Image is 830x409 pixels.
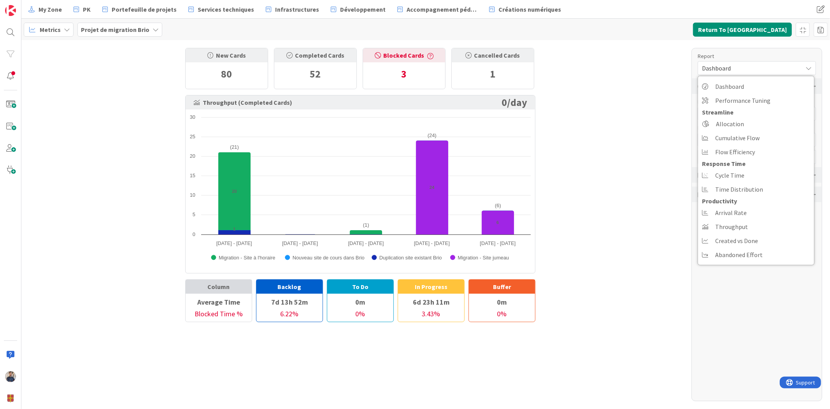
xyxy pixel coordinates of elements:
[716,118,744,130] span: Allocation
[484,2,566,16] a: Créations numériques
[498,5,561,14] span: Créations numériques
[715,183,763,195] span: Time Distribution
[414,240,450,246] text: [DATE] - [DATE]
[469,280,535,294] div: Buffer
[327,280,393,294] div: To Do
[698,131,814,145] a: Cumulative Flow
[326,2,390,16] a: Développement
[190,192,195,198] text: 10
[698,117,814,131] a: Allocation
[83,5,91,14] span: PK
[275,5,319,14] span: Infrastructures
[190,153,195,159] text: 20
[363,222,369,228] text: (1)
[393,2,482,16] a: Accompagnement pédagogique
[698,159,814,168] div: Response Time
[469,295,535,309] div: 0m
[348,240,384,246] text: [DATE] - [DATE]
[715,221,748,233] span: Throughput
[702,63,798,74] span: Dashboard
[232,189,237,194] text: 20
[5,393,16,404] img: avatar
[698,108,814,117] div: Streamline
[193,231,195,237] text: 0
[495,203,501,208] text: (6)
[469,309,535,322] div: 0 %
[340,5,386,14] span: Développement
[497,220,499,225] text: 6
[193,99,292,106] span: Throughput (Completed Cards)
[502,99,527,106] span: 0 / day
[274,62,356,86] div: 52
[715,146,755,158] span: Flow Efficiency
[698,248,814,262] a: Abandoned Effort
[190,173,195,178] text: 15
[39,5,62,14] span: My Zone
[98,2,181,16] a: Portefeuille de projets
[715,207,747,219] span: Arrival Rate
[363,48,445,62] div: Blocked Cards
[698,52,808,60] div: Report
[230,144,239,150] text: (21)
[430,185,435,190] text: 24
[256,309,323,322] div: 6.22 %
[198,5,254,14] span: Services techniques
[715,95,770,106] span: Performance Tuning
[190,114,195,120] text: 30
[428,132,437,138] text: (24)
[698,196,814,206] div: Productivity
[698,79,814,93] a: Dashboard
[698,182,814,196] a: Time Distribution
[480,240,516,246] text: [DATE] - [DATE]
[186,48,268,62] div: New Cards
[233,227,235,231] text: 1
[40,25,61,34] span: Metrics
[715,249,763,261] span: Abandoned Effort
[186,309,252,322] div: Blocked Time %
[5,371,16,382] img: MW
[69,2,95,16] a: PK
[715,169,744,181] span: Cycle Time
[216,240,252,246] text: [DATE] - [DATE]
[256,295,323,309] div: 7d 13h 52m
[219,255,275,261] text: Migration - Site à l'horaire
[24,2,67,16] a: My Zone
[16,1,35,11] span: Support
[452,62,534,86] div: 1
[186,280,252,294] div: Column
[184,2,259,16] a: Services techniques
[715,235,758,247] span: Created vs Done
[398,280,464,294] div: In Progress
[293,255,365,261] text: Nouveau site de cours dans Brio
[698,145,814,159] a: Flow Efficiency
[256,280,323,294] div: Backlog
[398,309,464,322] div: 3.43 %
[5,5,16,16] img: Visit kanbanzone.com
[398,295,464,309] div: 6d 23h 11m
[112,5,177,14] span: Portefeuille de projets
[363,62,445,86] div: 3
[327,309,393,322] div: 0 %
[274,48,356,62] div: Completed Cards
[452,48,534,62] div: Cancelled Cards
[186,62,268,86] div: 80
[282,240,318,246] text: [DATE] - [DATE]
[407,5,477,14] span: Accompagnement pédagogique
[327,295,393,309] div: 0m
[261,2,324,16] a: Infrastructures
[715,81,744,92] span: Dashboard
[193,212,195,217] text: 5
[698,206,814,220] a: Arrival Rate
[693,23,792,37] button: Return To [GEOGRAPHIC_DATA]
[698,234,814,248] a: Created vs Done
[458,255,509,261] text: Migration - Site jumeau
[379,255,442,261] text: Duplication site existant Brio
[186,295,252,309] div: Average Time
[698,93,814,108] a: Performance Tuning
[715,132,760,144] span: Cumulative Flow
[698,168,814,182] a: Cycle Time
[190,134,195,139] text: 25
[81,26,149,33] b: Projet de migration Brio
[698,220,814,234] a: Throughput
